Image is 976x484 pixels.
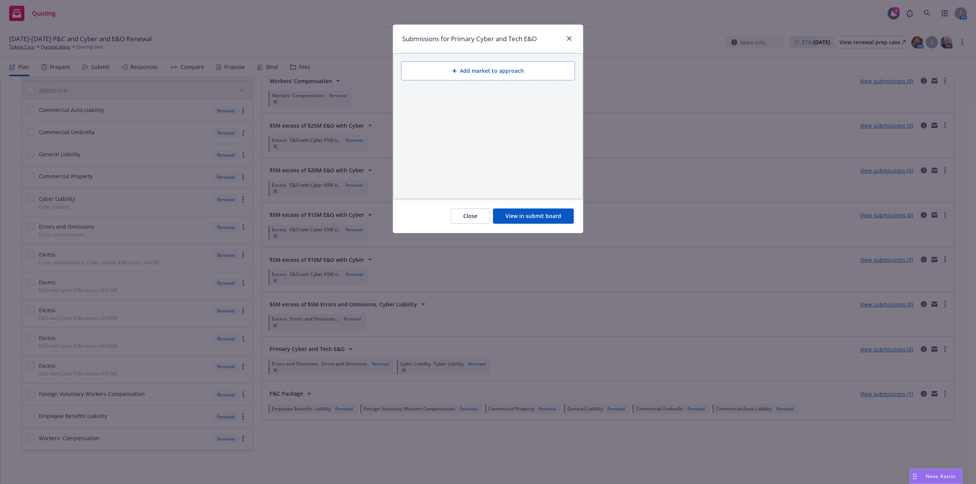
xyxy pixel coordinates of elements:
[926,473,956,479] span: Nova Assist
[910,469,962,484] button: Nova Assist
[451,208,490,224] button: Close
[565,34,574,43] a: close
[910,469,920,484] div: Drag to move
[493,208,574,224] button: View in submit board
[402,34,537,44] h1: Submissions for Primary Cyber and Tech E&O
[401,61,575,80] button: Add market to approach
